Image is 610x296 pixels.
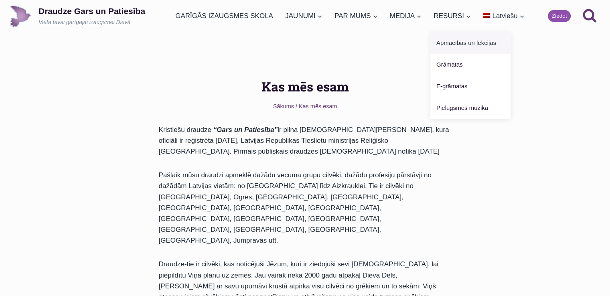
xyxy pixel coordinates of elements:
[299,103,337,109] span: Kas mēs esam
[430,54,511,75] a: Grāmatas
[159,102,452,111] nav: Breadcrumbs
[430,75,511,97] a: E-grāmatas
[10,5,32,27] img: Draudze Gars un Patiesība
[10,5,145,27] a: Draudze Gars un PatiesībaVieta tavai garīgajai izaugsmei Dievā
[213,126,278,134] strong: “Gars un Patiesība”
[39,18,145,26] p: Vieta tavai garīgajai izaugsmei Dievā
[579,5,600,27] button: View Search Form
[39,6,145,16] p: Draudze Gars un Patiesība
[159,77,452,96] h1: Kas mēs esam
[296,103,297,109] span: /
[548,10,571,22] a: Ziedot
[430,97,511,119] a: Pielūgsmes mūzika
[159,170,452,246] p: Pašlaik mūsu draudzi apmeklē dažādu vecuma grupu cilvēki, dažādu profesiju pārstāvji no dažādām L...
[159,124,452,157] p: Kristiešu draudze ir pilna [DEMOGRAPHIC_DATA][PERSON_NAME], kura oficiāli ir reģistrēta [DATE], L...
[430,32,511,54] a: Apmācības un lekcijas
[273,103,294,109] a: Sākums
